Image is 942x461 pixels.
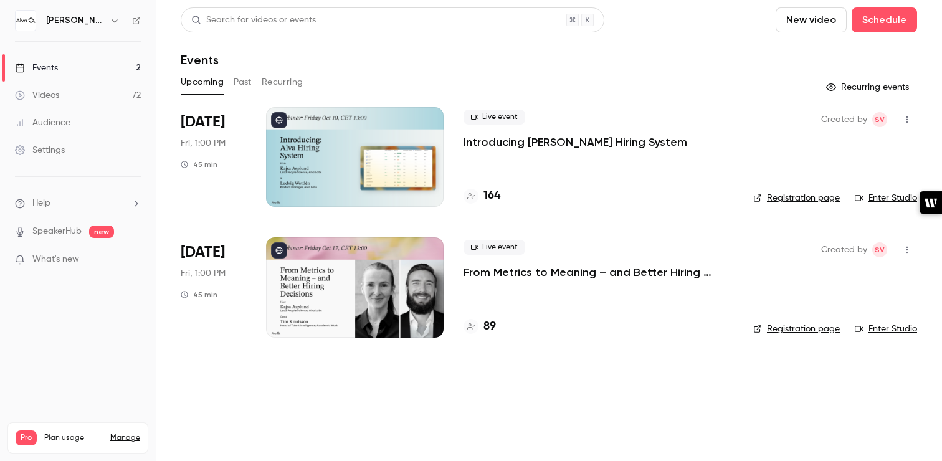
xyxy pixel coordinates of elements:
[181,237,246,337] div: Oct 17 Fri, 1:00 PM (Europe/Stockholm)
[89,226,114,238] span: new
[181,52,219,67] h1: Events
[15,89,59,102] div: Videos
[32,197,50,210] span: Help
[872,242,887,257] span: Sara Vinell
[753,192,840,204] a: Registration page
[32,253,79,266] span: What's new
[15,116,70,129] div: Audience
[855,192,917,204] a: Enter Studio
[15,144,65,156] div: Settings
[855,323,917,335] a: Enter Studio
[464,318,496,335] a: 89
[483,318,496,335] h4: 89
[181,137,226,150] span: Fri, 1:00 PM
[181,290,217,300] div: 45 min
[262,72,303,92] button: Recurring
[821,242,867,257] span: Created by
[181,112,225,132] span: [DATE]
[181,242,225,262] span: [DATE]
[16,430,37,445] span: Pro
[15,62,58,74] div: Events
[110,433,140,443] a: Manage
[16,11,36,31] img: Alva Labs
[875,242,885,257] span: SV
[464,265,733,280] a: From Metrics to Meaning – and Better Hiring Decisions
[181,72,224,92] button: Upcoming
[464,188,500,204] a: 164
[872,112,887,127] span: Sara Vinell
[44,433,103,443] span: Plan usage
[46,14,105,27] h6: [PERSON_NAME] Labs
[181,267,226,280] span: Fri, 1:00 PM
[181,107,246,207] div: Oct 10 Fri, 1:00 PM (Europe/Stockholm)
[821,77,917,97] button: Recurring events
[181,159,217,169] div: 45 min
[15,197,141,210] li: help-dropdown-opener
[875,112,885,127] span: SV
[821,112,867,127] span: Created by
[464,110,525,125] span: Live event
[234,72,252,92] button: Past
[483,188,500,204] h4: 164
[852,7,917,32] button: Schedule
[776,7,847,32] button: New video
[464,240,525,255] span: Live event
[464,135,687,150] a: Introducing [PERSON_NAME] Hiring System
[753,323,840,335] a: Registration page
[191,14,316,27] div: Search for videos or events
[32,225,82,238] a: SpeakerHub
